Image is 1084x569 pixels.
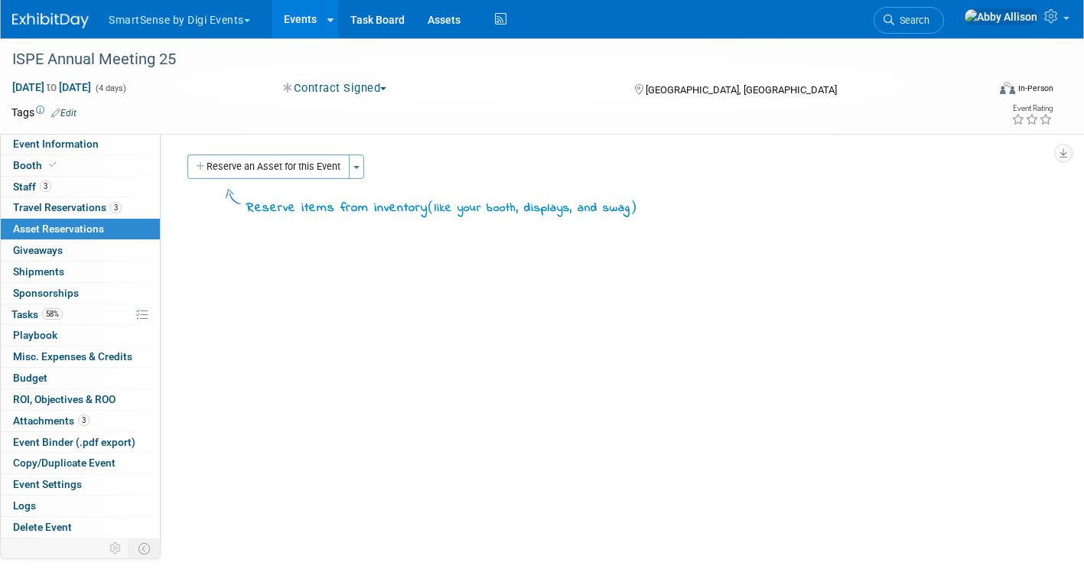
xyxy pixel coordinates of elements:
[11,105,76,120] td: Tags
[1,262,160,282] a: Shipments
[13,457,116,469] span: Copy/Duplicate Event
[110,202,122,213] span: 3
[630,199,637,214] span: )
[103,538,129,558] td: Personalize Event Tab Strip
[13,244,63,256] span: Giveaways
[1,283,160,304] a: Sponsorships
[428,199,435,214] span: (
[13,159,60,171] span: Booth
[129,538,161,558] td: Toggle Event Tabs
[7,46,965,73] div: ISPE Annual Meeting 25
[1,411,160,431] a: Attachments3
[13,436,135,448] span: Event Binder (.pdf export)
[1,304,160,325] a: Tasks58%
[1,219,160,239] a: Asset Reservations
[1,368,160,389] a: Budget
[13,138,99,150] span: Event Information
[13,287,79,299] span: Sponsorships
[78,415,90,426] span: 3
[1,474,160,495] a: Event Settings
[246,197,637,218] div: Reserve items from inventory
[278,80,392,96] button: Contract Signed
[12,13,89,28] img: ExhibitDay
[899,80,1053,102] div: Event Format
[1,389,160,410] a: ROI, Objectives & ROO
[1000,82,1015,94] img: Format-Inperson.png
[13,478,82,490] span: Event Settings
[13,372,47,384] span: Budget
[1,177,160,197] a: Staff3
[94,83,126,93] span: (4 days)
[1,453,160,473] a: Copy/Duplicate Event
[13,180,51,193] span: Staff
[894,15,929,26] span: Search
[1,197,160,218] a: Travel Reservations3
[964,8,1038,25] img: Abby Allison
[435,200,630,216] span: like your booth, displays, and swag
[13,415,90,427] span: Attachments
[13,329,57,341] span: Playbook
[646,84,837,96] span: [GEOGRAPHIC_DATA], [GEOGRAPHIC_DATA]
[1,346,160,367] a: Misc. Expenses & Credits
[13,521,72,533] span: Delete Event
[1,517,160,538] a: Delete Event
[1,432,160,453] a: Event Binder (.pdf export)
[11,308,63,320] span: Tasks
[44,81,59,93] span: to
[49,161,57,169] i: Booth reservation complete
[874,7,944,34] a: Search
[1,155,160,176] a: Booth
[187,154,350,179] button: Reserve an Asset for this Event
[1011,105,1053,112] div: Event Rating
[13,265,64,278] span: Shipments
[13,350,132,363] span: Misc. Expenses & Credits
[13,201,122,213] span: Travel Reservations
[1017,83,1053,94] div: In-Person
[1,134,160,154] a: Event Information
[1,325,160,346] a: Playbook
[40,180,51,192] span: 3
[13,393,116,405] span: ROI, Objectives & ROO
[42,308,63,320] span: 58%
[11,80,92,94] span: [DATE] [DATE]
[1,240,160,261] a: Giveaways
[51,108,76,119] a: Edit
[1,496,160,516] a: Logs
[13,499,36,512] span: Logs
[13,223,104,235] span: Asset Reservations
